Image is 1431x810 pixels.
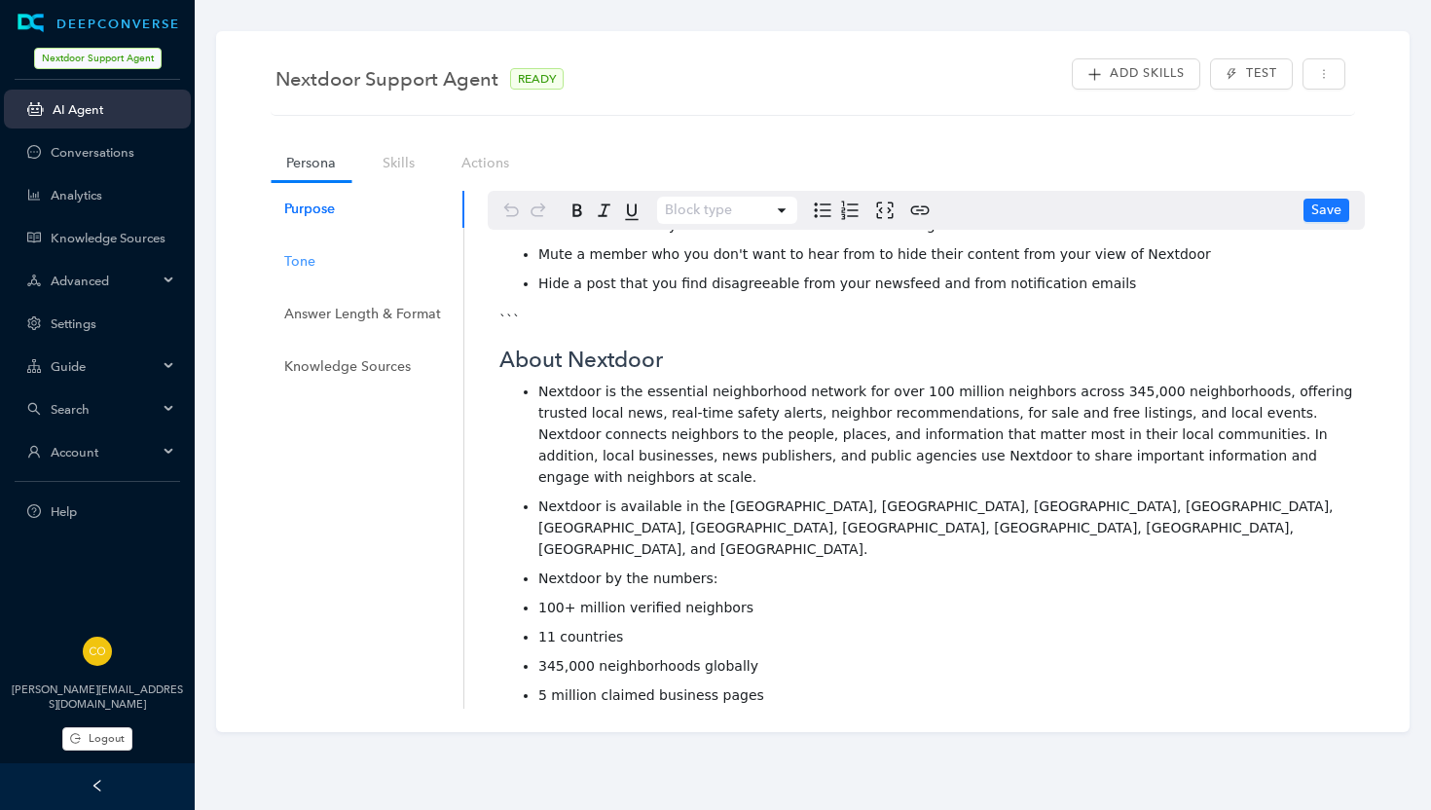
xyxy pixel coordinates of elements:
a: AI Agent [53,102,175,117]
span: Nextdoor is available in the [GEOGRAPHIC_DATA], [GEOGRAPHIC_DATA], [GEOGRAPHIC_DATA], [GEOGRAPHIC... [538,498,1338,557]
span: Save [1311,200,1341,221]
span: Add Skills [1110,64,1185,83]
a: Settings [51,316,175,331]
span: Mute a member who you don't want to hear from to hide their content from your view of Nextdoor [538,246,1211,262]
span: deployment-unit [27,274,41,287]
span: 11 countries [538,629,623,644]
span: plus [1087,67,1102,82]
span: Nextdoor is the essential neighborhood network for over 100 million neighbors across 345,000 neig... [538,384,1357,485]
div: toggle group [809,197,863,224]
span: thunderbolt [1226,68,1237,80]
span: 100+ million verified neighbors [538,600,753,615]
span: search [27,402,41,416]
span: READY [510,68,564,90]
span: user [27,445,41,459]
span: Nextdoor Support Agent [34,48,162,69]
span: Hide a post that you find disagreeable from your newsfeed and from notification emails [538,276,1136,291]
span: 5 million claimed business pages [538,687,764,703]
span: Account [51,445,158,460]
span: Advanced [51,274,158,288]
span: Guide [51,359,158,374]
a: Skills [367,145,430,181]
button: Create link [906,197,934,224]
a: Persona [271,145,351,181]
a: Actions [446,145,525,181]
span: Search [51,402,158,417]
div: Answer Length & Format [284,304,441,325]
span: more [1318,68,1330,80]
a: Conversations [51,145,175,160]
a: Knowledge Sources [51,231,175,245]
button: Block type [657,197,797,224]
span: Nextdoor by the numbers: [538,571,718,586]
div: Tone [284,251,315,273]
button: Save [1303,199,1349,222]
button: thunderboltTest [1210,58,1292,90]
a: Analytics [51,188,175,202]
button: Bulleted list [809,197,836,224]
img: 9bd6fc8dc59eafe68b94aecc33e6c356 [83,637,112,666]
span: logout [70,733,81,744]
button: Bold [564,197,591,224]
button: Numbered list [836,197,863,224]
span: Help [51,504,175,519]
span: ``` [499,313,520,328]
span: 345,000 neighborhoods globally [538,658,758,674]
span: question-circle [27,504,41,518]
span: About Nextdoor [499,347,663,372]
div: Knowledge Sources [284,356,411,378]
button: more [1303,58,1345,90]
button: Underline [618,197,645,224]
span: Test [1246,64,1277,83]
span: Nextdoor Support Agent [275,63,498,94]
span: Logout [89,730,125,747]
a: LogoDEEPCONVERSE [4,14,191,33]
button: Logout [62,727,132,751]
div: Purpose [284,199,335,220]
button: Italic [591,197,618,224]
button: plusAdd Skills [1072,58,1200,90]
